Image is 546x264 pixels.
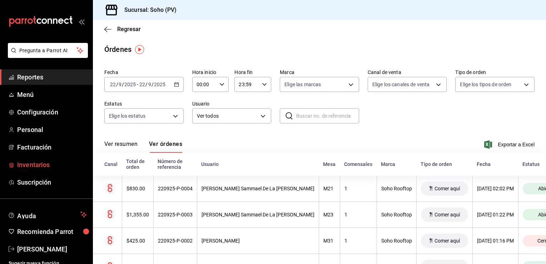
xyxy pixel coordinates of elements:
[17,210,78,219] span: Ayuda
[477,212,514,217] div: [DATE] 01:22 PM
[79,19,84,24] button: open_drawer_menu
[344,238,372,244] div: 1
[152,82,154,87] span: /
[104,141,138,153] button: Ver resumen
[202,186,314,191] div: [PERSON_NAME] Sammael De La [PERSON_NAME]
[158,238,193,244] div: 220925-P-0002
[486,140,535,149] button: Exportar a Excel
[17,160,87,170] span: Inventarios
[17,90,87,99] span: Menú
[460,81,511,88] span: Elige los tipos de orden
[148,82,152,87] input: --
[124,82,136,87] input: ----
[158,212,193,217] div: 220925-P-0003
[8,43,88,58] button: Pregunta a Parrot AI
[126,186,149,191] div: $830.00
[323,238,336,244] div: M31
[234,70,271,75] label: Hora fin
[432,212,463,217] span: Comer aquí
[381,161,412,167] div: Marca
[158,158,193,170] div: Número de referencia
[158,186,193,191] div: 220925-P-0004
[381,186,412,191] div: Soho Rooftop
[119,6,177,14] h3: Sucursal: Soho (PV)
[104,44,131,55] div: Órdenes
[139,82,145,87] input: --
[202,238,314,244] div: [PERSON_NAME]
[126,212,149,217] div: $1,355.00
[284,81,321,88] span: Elige las marcas
[381,238,412,244] div: Soho Rooftop
[154,82,166,87] input: ----
[432,186,463,191] span: Comer aquí
[116,82,118,87] span: /
[296,109,359,123] input: Buscar no. de referencia
[122,82,124,87] span: /
[372,81,430,88] span: Elige los canales de venta
[197,112,258,120] span: Ver todos
[126,238,149,244] div: $425.00
[455,70,535,75] label: Tipo de orden
[381,212,412,217] div: Soho Rooftop
[149,141,182,153] button: Ver órdenes
[17,142,87,152] span: Facturación
[5,52,88,59] a: Pregunta a Parrot AI
[17,72,87,82] span: Reportes
[126,158,149,170] div: Total de orden
[344,212,372,217] div: 1
[118,82,122,87] input: --
[104,161,118,167] div: Canal
[421,161,468,167] div: Tipo de orden
[323,161,336,167] div: Mesa
[477,238,514,244] div: [DATE] 01:16 PM
[17,244,87,254] span: [PERSON_NAME]
[17,227,87,236] span: Recomienda Parrot
[135,45,144,54] img: Tooltip marker
[192,101,272,106] label: Usuario
[17,107,87,117] span: Configuración
[104,70,184,75] label: Fecha
[192,70,229,75] label: Hora inicio
[137,82,138,87] span: -
[145,82,148,87] span: /
[17,125,87,135] span: Personal
[344,186,372,191] div: 1
[109,112,145,119] span: Elige los estatus
[432,238,463,244] span: Comer aquí
[280,70,359,75] label: Marca
[104,26,141,33] button: Regresar
[368,70,447,75] label: Canal de venta
[344,161,372,167] div: Comensales
[477,161,514,167] div: Fecha
[201,161,314,167] div: Usuario
[117,26,141,33] span: Regresar
[104,101,184,106] label: Estatus
[110,82,116,87] input: --
[477,186,514,191] div: [DATE] 02:02 PM
[19,47,77,54] span: Pregunta a Parrot AI
[104,141,182,153] div: navigation tabs
[323,186,336,191] div: M21
[323,212,336,217] div: M23
[202,212,314,217] div: [PERSON_NAME] Sammael De La [PERSON_NAME]
[17,177,87,187] span: Suscripción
